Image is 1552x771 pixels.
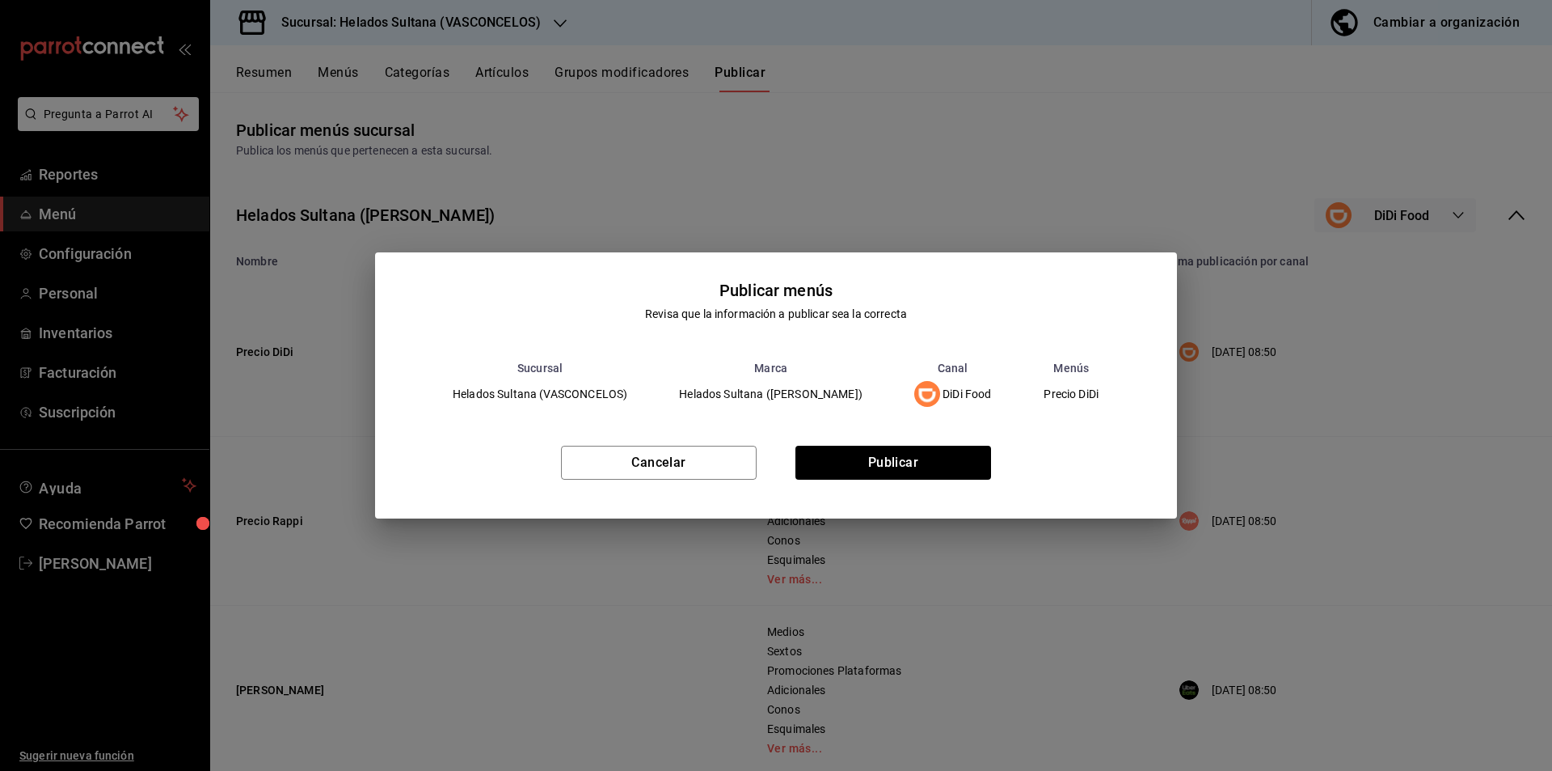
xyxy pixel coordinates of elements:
th: Marca [653,362,888,375]
th: Canal [888,362,1018,375]
button: Publicar [795,446,991,480]
th: Menús [1017,362,1125,375]
div: DiDi Food [914,381,992,407]
span: Precio DiDi [1044,388,1099,400]
button: Cancelar [561,446,757,480]
td: Helados Sultana (VASCONCELOS) [427,375,653,413]
td: Helados Sultana ([PERSON_NAME]) [653,375,888,413]
div: Publicar menús [719,278,833,303]
th: Sucursal [427,362,653,375]
div: Revisa que la información a publicar sea la correcta [645,306,907,323]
